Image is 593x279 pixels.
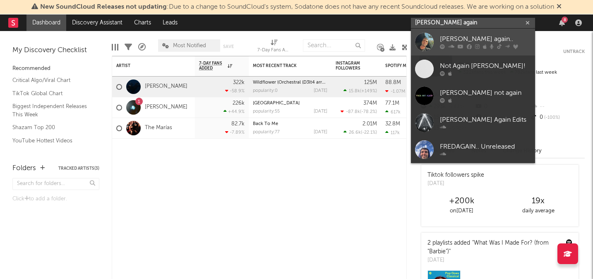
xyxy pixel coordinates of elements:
div: 2 playlists added [427,239,560,256]
div: [PERSON_NAME] Again Edits [440,115,531,125]
div: ( ) [343,130,377,135]
a: The Marías [145,125,172,132]
div: daily average [500,206,576,216]
input: Search for artists [411,18,535,28]
a: Critical Algo/Viral Chart [12,76,91,85]
div: +200k [423,196,500,206]
div: FREDAGAIN.. Unreleased [440,142,531,152]
div: [DATE] [427,180,484,188]
div: [DATE] [314,89,327,93]
div: 374M [363,101,377,106]
div: 117k [385,130,400,135]
div: Not Again [PERSON_NAME]! [440,61,531,71]
div: ( ) [341,109,377,114]
div: 0 [530,112,585,123]
div: Artist [116,63,178,68]
span: 15.8k [349,89,360,94]
span: Most Notified [173,43,206,48]
div: ( ) [343,88,377,94]
span: +149 % [361,89,376,94]
div: on [DATE] [423,206,500,216]
a: [PERSON_NAME] [145,104,187,111]
a: Biggest Independent Releases This Week [12,102,91,119]
div: 2.01M [363,121,377,127]
a: Dashboard [26,14,66,31]
div: A&R Pipeline [138,35,146,59]
div: 82.7k [231,121,245,127]
div: 7-Day Fans Added (7-Day Fans Added) [257,46,290,55]
a: Shazam Top 200 [12,123,91,132]
a: YouTube Hottest Videos [12,136,91,145]
div: Edit Columns [112,35,118,59]
a: Discovery Assistant [66,14,128,31]
button: Save [223,44,234,49]
div: 125M [364,80,377,85]
div: Most Recent Track [253,63,315,68]
a: [PERSON_NAME] Again Edits [411,109,535,136]
input: Search for folders... [12,178,99,190]
button: 8 [559,19,565,26]
div: Instagram Followers [336,61,365,71]
div: [DATE] [314,130,327,135]
div: Hampstead [253,101,327,106]
div: Tiktok followers spike [427,171,484,180]
a: [PERSON_NAME] again.. [411,29,535,55]
a: [PERSON_NAME] not again [411,82,535,109]
div: 617k [385,109,401,115]
div: Filters [125,35,132,59]
div: 226k [233,101,245,106]
span: -78.2 % [361,110,376,114]
span: 26.6k [349,130,361,135]
div: popularity: 77 [253,130,280,135]
div: [PERSON_NAME] not again [440,88,531,98]
div: [DATE] [427,256,560,265]
div: -7.89 % [225,130,245,135]
div: 322k [233,80,245,85]
span: : Due to a change to SoundCloud's system, Sodatone does not have any recent Soundcloud releases. ... [40,4,554,10]
div: Back To Me [253,122,327,126]
span: New SoundCloud Releases not updating [40,4,167,10]
div: 7-Day Fans Added (7-Day Fans Added) [257,35,290,59]
span: Dismiss [557,4,562,10]
span: -100 % [543,115,560,120]
div: -58.9 % [225,88,245,94]
div: 8 [562,17,568,23]
a: "What Was I Made For? (from "Barbie")" [427,240,549,255]
div: 32.8M [385,121,400,127]
a: [PERSON_NAME] [145,83,187,90]
div: -1.07M [385,89,405,94]
span: 7-Day Fans Added [199,61,226,71]
div: Spotify Monthly Listeners [385,63,447,68]
span: -87.8k [346,110,360,114]
button: Untrack [563,48,585,56]
div: 19 x [500,196,576,206]
div: +44.9 % [223,109,245,114]
div: Recommended [12,64,99,74]
span: -22.1 % [362,130,376,135]
a: Leads [157,14,183,31]
button: Tracked Artists(3) [58,166,99,171]
div: Folders [12,164,36,173]
a: [GEOGRAPHIC_DATA] [253,101,300,106]
a: TikTok Global Chart [12,89,91,98]
div: popularity: 0 [253,89,278,93]
div: My Discovery Checklist [12,46,99,55]
div: Wildflower (Orchestral (D3lt4 arrang.) [253,80,327,85]
div: -- [530,101,585,112]
a: Charts [128,14,157,31]
div: [PERSON_NAME] again.. [440,34,531,44]
a: Back To Me [253,122,278,126]
div: Click to add a folder. [12,194,99,204]
div: 77.1M [385,101,399,106]
a: Not Again [PERSON_NAME]! [411,55,535,82]
input: Search... [303,39,365,52]
div: 88.8M [385,80,401,85]
div: popularity: 55 [253,109,280,114]
a: FREDAGAIN.. Unreleased [411,136,535,163]
a: Wildflower (Orchestral (D3lt4 arrang.) [253,80,333,85]
div: [DATE] [314,109,327,114]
